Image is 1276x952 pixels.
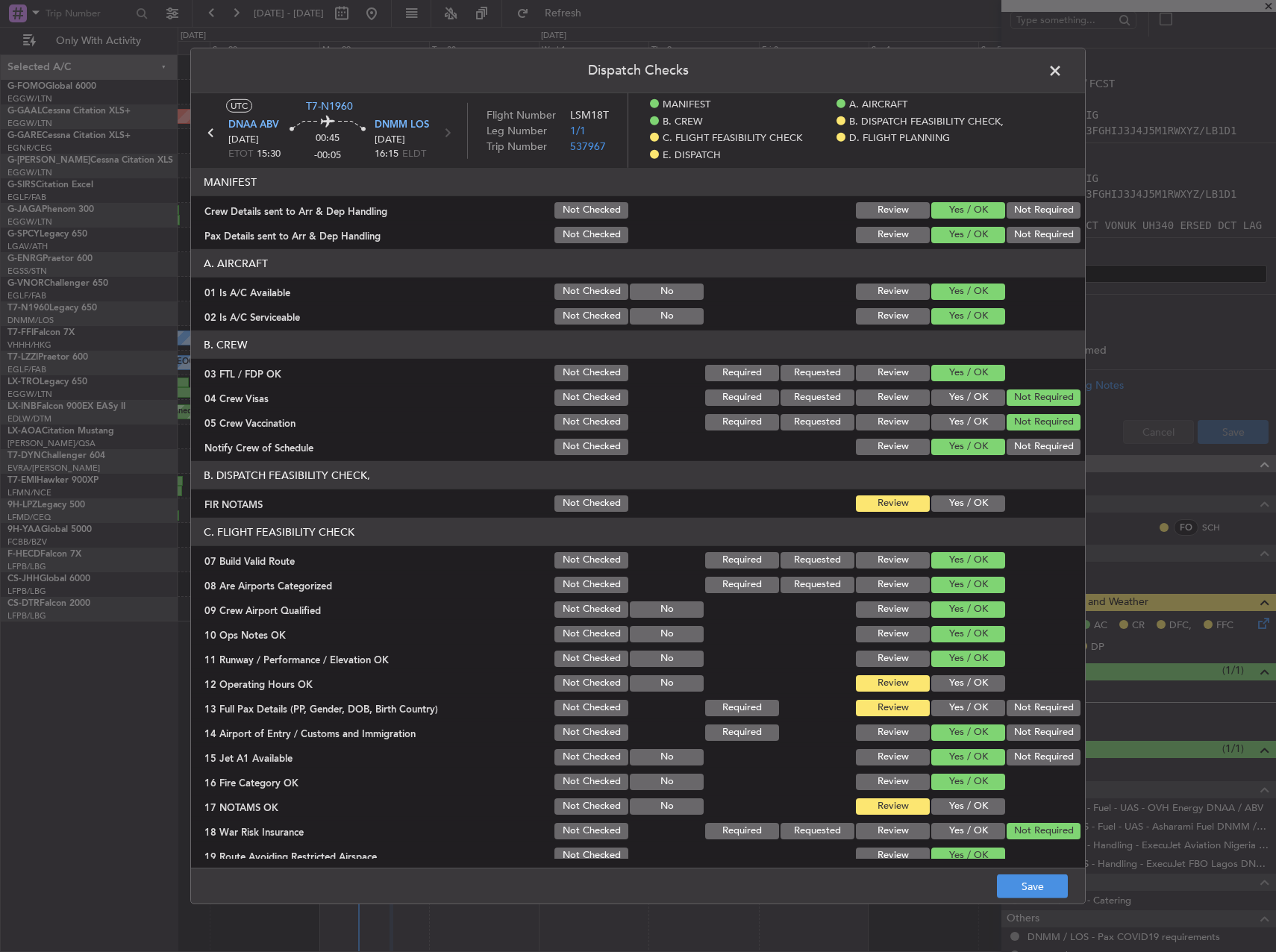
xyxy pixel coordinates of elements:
button: Yes / OK [931,798,1005,815]
button: Not Required [1007,823,1080,839]
button: Save [997,874,1068,898]
button: Not Required [1007,749,1080,765]
button: Yes / OK [931,724,1005,741]
button: Yes / OK [931,414,1005,430]
button: Yes / OK [931,774,1005,790]
header: Dispatch Checks [191,48,1085,93]
button: Yes / OK [931,552,1005,569]
button: Not Required [1007,414,1080,430]
span: B. DISPATCH FEASIBILITY CHECK, [849,114,1004,129]
button: Yes / OK [931,227,1005,243]
button: Not Required [1007,202,1080,219]
button: Yes / OK [931,651,1005,667]
button: Not Required [1007,389,1080,406]
button: Yes / OK [931,749,1005,765]
button: Yes / OK [931,202,1005,219]
button: Yes / OK [931,626,1005,642]
button: Yes / OK [931,439,1005,455]
button: Yes / OK [931,389,1005,406]
button: Yes / OK [931,308,1005,325]
button: Yes / OK [931,495,1005,512]
button: Yes / OK [931,848,1005,864]
button: Not Required [1007,700,1080,716]
button: Not Required [1007,227,1080,243]
button: Not Required [1007,724,1080,741]
button: Not Required [1007,439,1080,455]
button: Yes / OK [931,700,1005,716]
button: Yes / OK [931,365,1005,381]
button: Yes / OK [931,675,1005,692]
button: Yes / OK [931,601,1005,618]
button: Yes / OK [931,823,1005,839]
button: Yes / OK [931,577,1005,593]
button: Yes / OK [931,284,1005,300]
